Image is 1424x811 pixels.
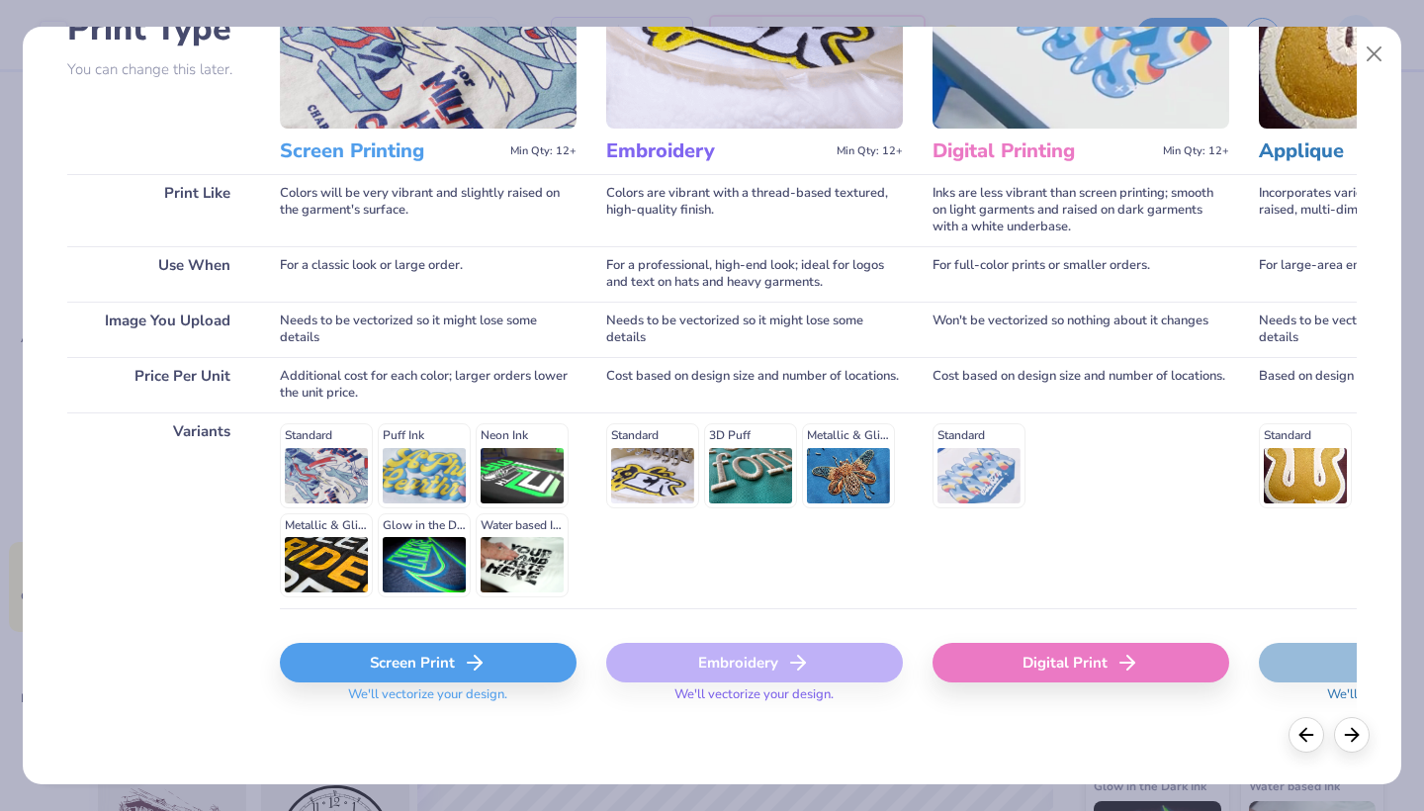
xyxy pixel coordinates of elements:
div: Variants [67,412,250,608]
div: Image You Upload [67,302,250,357]
div: Colors will be very vibrant and slightly raised on the garment's surface. [280,174,577,246]
div: For a classic look or large order. [280,246,577,302]
span: Min Qty: 12+ [837,144,903,158]
div: Embroidery [606,643,903,682]
h3: Digital Printing [933,138,1155,164]
h3: Embroidery [606,138,829,164]
h3: Screen Printing [280,138,502,164]
span: We'll vectorize your design. [667,686,842,715]
div: Cost based on design size and number of locations. [606,357,903,412]
div: Cost based on design size and number of locations. [933,357,1229,412]
div: Digital Print [933,643,1229,682]
div: Inks are less vibrant than screen printing; smooth on light garments and raised on dark garments ... [933,174,1229,246]
div: For full-color prints or smaller orders. [933,246,1229,302]
p: You can change this later. [67,61,250,78]
div: For a professional, high-end look; ideal for logos and text on hats and heavy garments. [606,246,903,302]
div: Needs to be vectorized so it might lose some details [280,302,577,357]
button: Close [1356,36,1393,73]
div: Screen Print [280,643,577,682]
div: Additional cost for each color; larger orders lower the unit price. [280,357,577,412]
div: Use When [67,246,250,302]
div: Print Like [67,174,250,246]
span: We'll vectorize your design. [340,686,515,715]
span: Min Qty: 12+ [1163,144,1229,158]
div: Won't be vectorized so nothing about it changes [933,302,1229,357]
div: Colors are vibrant with a thread-based textured, high-quality finish. [606,174,903,246]
div: Price Per Unit [67,357,250,412]
span: Min Qty: 12+ [510,144,577,158]
div: Needs to be vectorized so it might lose some details [606,302,903,357]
